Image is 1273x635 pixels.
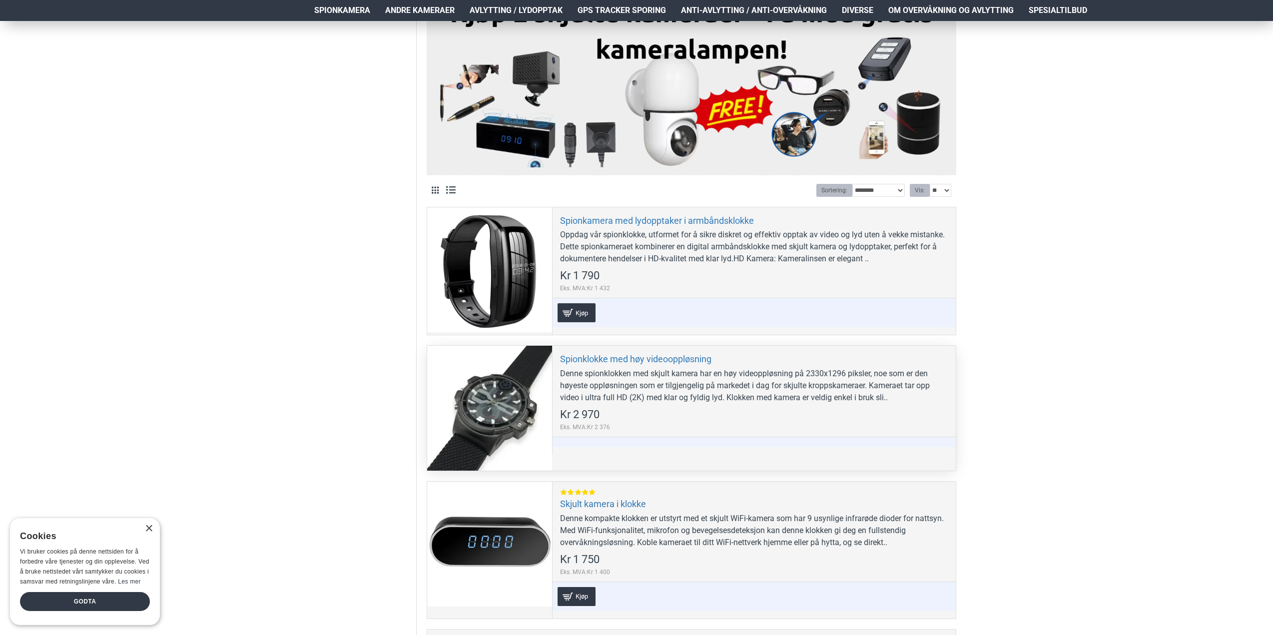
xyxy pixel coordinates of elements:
span: Spionkamera [314,4,370,16]
span: Diverse [842,4,873,16]
span: Kjøp [573,593,591,600]
label: Sortering: [816,184,852,197]
a: Les mer, opens a new window [118,578,140,585]
span: GPS Tracker Sporing [578,4,666,16]
span: Eks. MVA:Kr 2 376 [560,423,610,432]
span: Kr 1 790 [560,270,600,281]
span: Eks. MVA:Kr 1 400 [560,568,610,577]
a: Spionkamera med lydopptaker i armbåndsklokke [560,215,754,226]
a: Skjult kamera i klokke [560,498,646,510]
span: Vi bruker cookies på denne nettsiden for å forbedre våre tjenester og din opplevelse. Ved å bruke... [20,548,149,585]
label: Vis: [910,184,930,197]
span: Spesialtilbud [1029,4,1087,16]
span: Avlytting / Lydopptak [470,4,563,16]
a: Spionklokke med høy videooppløsning Spionklokke med høy videooppløsning [427,346,552,471]
span: Kr 1 750 [560,554,600,565]
span: Om overvåkning og avlytting [888,4,1014,16]
span: Eks. MVA:Kr 1 432 [560,284,610,293]
span: Anti-avlytting / Anti-overvåkning [681,4,827,16]
span: Kjøp [573,310,591,316]
a: Skjult kamera i klokke Skjult kamera i klokke [427,482,552,607]
span: Kr 2 970 [560,409,600,420]
span: Andre kameraer [385,4,455,16]
div: Close [145,525,152,533]
div: Cookies [20,526,143,547]
a: Spionkamera med lydopptaker i armbåndsklokke Spionkamera med lydopptaker i armbåndsklokke [427,207,552,332]
div: Denne kompakte klokken er utstyrt med et skjult WiFi-kamera som har 9 usynlige infrarøde dioder f... [560,513,948,549]
div: Denne spionklokken med skjult kamera har en høy videoppløsning på 2330x1296 piksler, noe som er d... [560,368,948,404]
a: Spionklokke med høy videooppløsning [560,353,711,365]
div: Oppdag vår spionklokke, utformet for å sikre diskret og effektiv opptak av video og lyd uten å ve... [560,229,948,265]
div: Godta [20,592,150,611]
